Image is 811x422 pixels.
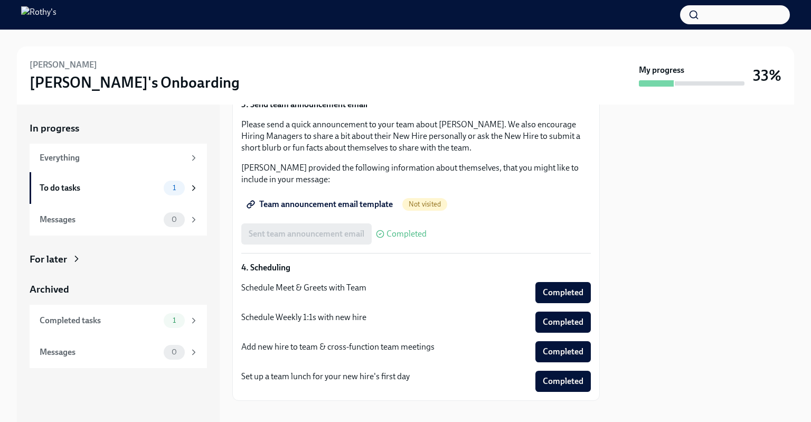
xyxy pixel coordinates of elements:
[30,204,207,236] a: Messages0
[543,317,583,327] span: Completed
[543,376,583,387] span: Completed
[241,341,527,353] p: Add new hire to team & cross-function team meetings
[535,282,591,303] button: Completed
[535,371,591,392] button: Completed
[402,200,447,208] span: Not visited
[386,230,427,238] span: Completed
[535,312,591,333] button: Completed
[639,64,684,76] strong: My progress
[241,312,527,323] p: Schedule Weekly 1:1s with new hire
[241,99,367,109] strong: 3. Send team announcement email
[241,119,591,154] p: Please send a quick announcement to your team about [PERSON_NAME]. We also encourage Hiring Manag...
[165,348,183,356] span: 0
[543,346,583,357] span: Completed
[30,305,207,336] a: Completed tasks1
[30,121,207,135] a: In progress
[30,59,97,71] h6: [PERSON_NAME]
[249,199,393,210] span: Team announcement email template
[166,184,182,192] span: 1
[40,152,185,164] div: Everything
[40,346,159,358] div: Messages
[21,6,56,23] img: Rothy's
[753,66,781,85] h3: 33%
[30,283,207,296] a: Archived
[30,144,207,172] a: Everything
[543,287,583,298] span: Completed
[241,194,400,215] a: Team announcement email template
[40,315,159,326] div: Completed tasks
[30,252,207,266] a: For later
[241,371,527,382] p: Set up a team lunch for your new hire's first day
[241,262,290,273] strong: 4. Scheduling
[535,341,591,362] button: Completed
[30,336,207,368] a: Messages0
[30,73,240,92] h3: [PERSON_NAME]'s Onboarding
[30,172,207,204] a: To do tasks1
[165,215,183,223] span: 0
[40,182,159,194] div: To do tasks
[166,316,182,324] span: 1
[40,214,159,226] div: Messages
[30,252,67,266] div: For later
[241,282,527,294] p: Schedule Meet & Greets with Team
[241,162,591,185] p: [PERSON_NAME] provided the following information about themselves, that you might like to include...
